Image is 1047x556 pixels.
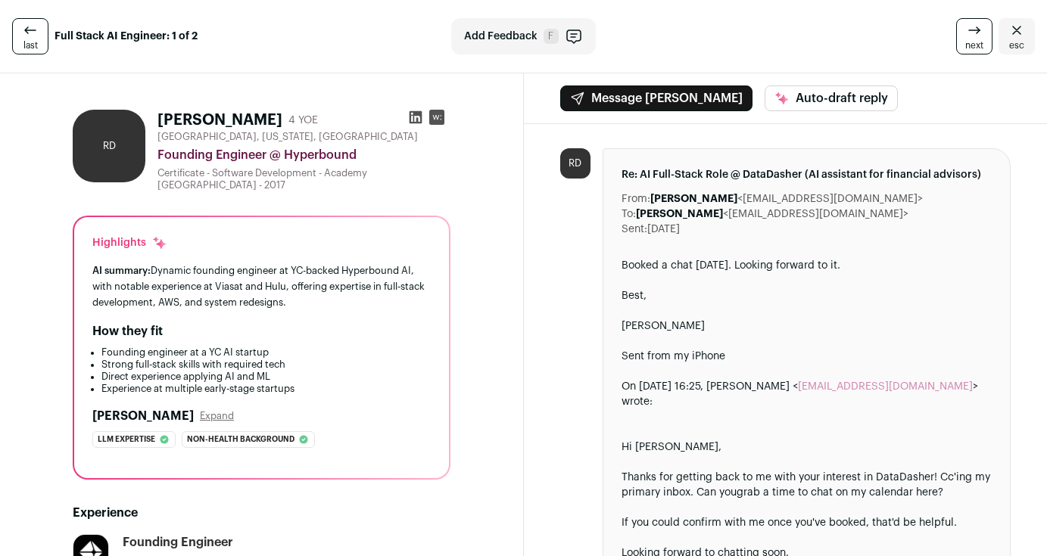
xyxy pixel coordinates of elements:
[622,349,992,364] div: Sent from my iPhone
[101,371,431,383] li: Direct experience applying AI and ML
[737,487,938,498] a: grab a time to chat on my calendar here
[622,207,636,222] dt: To:
[157,146,450,164] div: Founding Engineer @ Hyperbound
[560,148,590,179] div: RD
[123,534,233,551] div: Founding Engineer
[622,515,992,530] div: If you could confirm with me once you've booked, that'd be helpful.
[622,318,992,334] div: [PERSON_NAME]
[622,470,992,500] div: Thanks for getting back to me with your interest in DataDasher! Cc'ing my primary inbox. Can you ?
[464,29,538,44] span: Add Feedback
[636,209,723,219] b: [PERSON_NAME]
[187,432,294,447] span: Non-health background
[798,381,973,392] a: [EMAIL_ADDRESS][DOMAIN_NAME]
[1009,39,1024,51] span: esc
[622,222,647,237] dt: Sent:
[544,29,559,44] span: F
[92,322,163,340] h2: How they fit
[98,432,155,447] span: Llm expertise
[157,167,450,191] div: Certificate - Software Development - Academy [GEOGRAPHIC_DATA] - 2017
[622,167,992,182] span: Re: AI Full-Stack Role @ DataDasher (AI assistant for financial advisors)
[157,131,418,143] span: [GEOGRAPHIC_DATA], [US_STATE], [GEOGRAPHIC_DATA]
[73,110,145,182] div: RD
[288,113,318,128] div: 4 YOE
[999,18,1035,54] a: Close
[23,39,38,51] span: last
[560,85,753,111] button: Message [PERSON_NAME]
[956,18,992,54] a: next
[92,235,167,250] div: Highlights
[200,410,234,422] button: Expand
[12,18,48,54] a: last
[157,110,282,131] h1: [PERSON_NAME]
[55,29,198,44] strong: Full Stack AI Engineer: 1 of 2
[92,407,194,425] h2: [PERSON_NAME]
[101,383,431,395] li: Experience at multiple early-stage startups
[622,379,992,424] blockquote: On [DATE] 16:25, [PERSON_NAME] < > wrote:
[965,39,983,51] span: next
[622,191,650,207] dt: From:
[636,207,908,222] dd: <[EMAIL_ADDRESS][DOMAIN_NAME]>
[650,194,737,204] b: [PERSON_NAME]
[451,18,596,54] button: Add Feedback F
[650,191,923,207] dd: <[EMAIL_ADDRESS][DOMAIN_NAME]>
[622,288,992,303] div: Best,
[622,440,992,455] div: Hi [PERSON_NAME],
[765,85,898,111] button: Auto-draft reply
[73,504,450,522] h2: Experience
[101,359,431,371] li: Strong full-stack skills with required tech
[647,222,680,237] dd: [DATE]
[101,346,431,359] li: Founding engineer at a YC AI startup
[92,262,431,310] div: Dynamic founding engineer at YC-backed Hyperbound AI, with notable experience at Viasat and Hulu,...
[92,266,151,275] span: AI summary:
